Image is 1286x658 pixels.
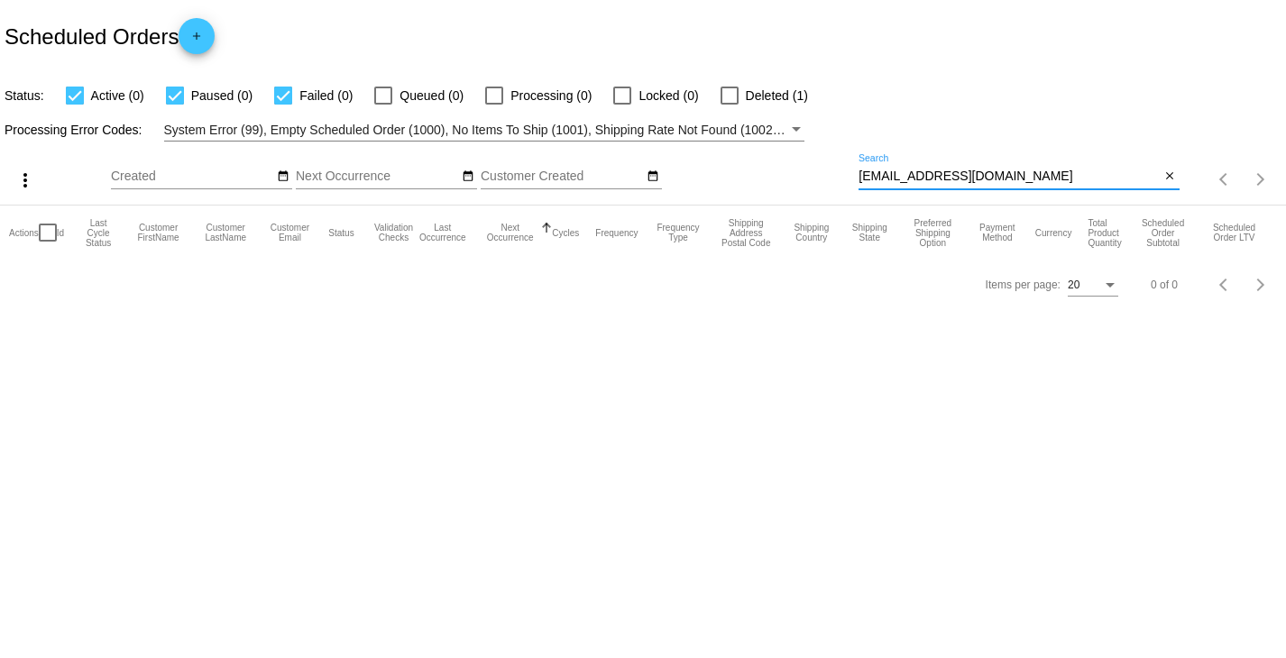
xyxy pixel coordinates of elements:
[1068,279,1079,291] span: 20
[1035,227,1072,238] button: Change sorting for CurrencyIso
[552,227,579,238] button: Change sorting for Cycles
[906,218,960,248] button: Change sorting for PreferredShippingOption
[638,85,698,106] span: Locked (0)
[5,88,44,103] span: Status:
[1207,267,1243,303] button: Previous page
[1161,168,1180,187] button: Clear
[481,169,643,184] input: Customer Created
[200,223,251,242] button: Change sorting for CustomerLastName
[267,223,312,242] button: Change sorting for CustomerEmail
[655,223,703,242] button: Change sorting for FrequencyType
[400,85,464,106] span: Queued (0)
[328,227,354,238] button: Change sorting for Status
[510,85,592,106] span: Processing (0)
[859,169,1160,184] input: Search
[299,85,353,106] span: Failed (0)
[1243,161,1279,197] button: Next page
[191,85,253,106] span: Paused (0)
[371,206,418,260] mat-header-cell: Validation Checks
[986,279,1061,291] div: Items per page:
[111,169,273,184] input: Created
[484,223,536,242] button: Change sorting for NextOccurrenceUtc
[1243,267,1279,303] button: Next page
[80,218,116,248] button: Change sorting for LastProcessingCycleId
[1163,169,1176,184] mat-icon: close
[296,169,458,184] input: Next Occurrence
[5,18,215,54] h2: Scheduled Orders
[1134,218,1191,248] button: Change sorting for Subtotal
[9,206,39,260] mat-header-cell: Actions
[1207,161,1243,197] button: Previous page
[850,223,890,242] button: Change sorting for ShippingState
[164,119,805,142] mat-select: Filter by Processing Error Codes
[1151,279,1178,291] div: 0 of 0
[5,123,142,137] span: Processing Error Codes:
[133,223,184,242] button: Change sorting for CustomerFirstName
[462,169,474,184] mat-icon: date_range
[1208,223,1261,242] button: Change sorting for LifetimeValue
[1088,206,1134,260] mat-header-cell: Total Product Quantity
[417,223,468,242] button: Change sorting for LastOccurrenceUtc
[277,169,289,184] mat-icon: date_range
[91,85,144,106] span: Active (0)
[186,30,207,51] mat-icon: add
[647,169,659,184] mat-icon: date_range
[746,85,808,106] span: Deleted (1)
[595,227,638,238] button: Change sorting for Frequency
[14,169,36,191] mat-icon: more_vert
[57,227,64,238] button: Change sorting for Id
[976,223,1019,242] button: Change sorting for PaymentMethod.Type
[1068,279,1118,292] mat-select: Items per page:
[790,223,833,242] button: Change sorting for ShippingCountry
[718,218,774,248] button: Change sorting for ShippingPostcode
